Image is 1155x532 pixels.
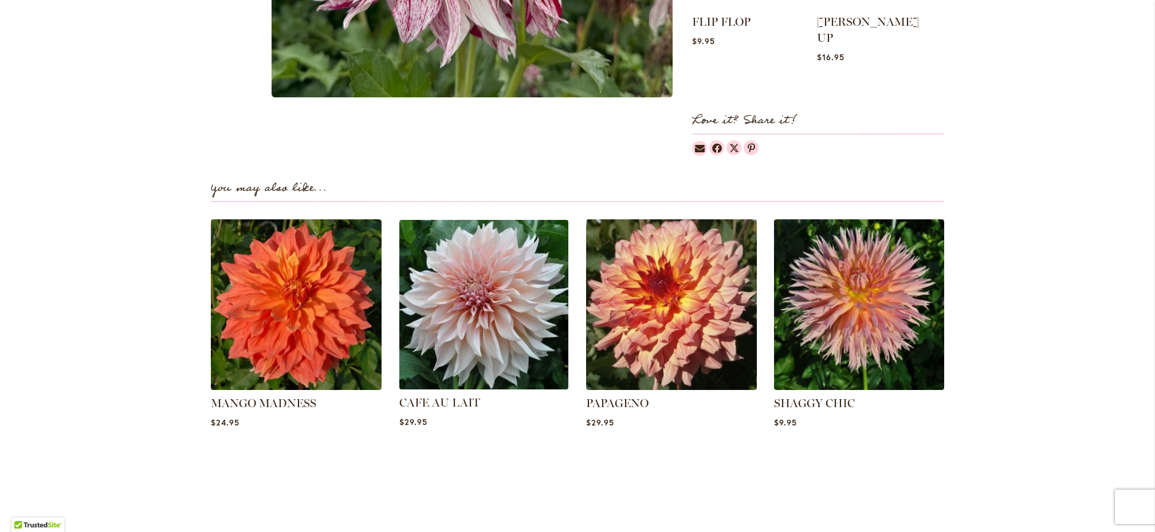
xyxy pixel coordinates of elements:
a: MANGO MADNESS [211,396,316,410]
a: [PERSON_NAME] UP [817,15,919,45]
span: $16.95 [817,52,844,62]
a: SHAGGY CHIC [774,381,945,392]
a: Mango Madness [211,381,382,392]
a: SHAGGY CHIC [774,396,855,410]
img: SHAGGY CHIC [774,219,945,390]
strong: Love it? Share it! [692,111,797,130]
a: Dahlias on Facebook [709,140,724,155]
a: Papageno [586,381,757,392]
a: Café Au Lait [399,381,569,392]
a: Dahlias on Pinterest [744,140,759,155]
img: Papageno [586,219,757,390]
span: $9.95 [774,417,797,428]
span: $29.95 [399,416,427,427]
a: PAPAGENO [586,396,649,410]
strong: You may also like... [211,179,327,198]
img: Café Au Lait [395,216,572,393]
img: Mango Madness [211,219,382,390]
span: $29.95 [586,417,614,428]
iframe: Launch Accessibility Center [9,491,41,523]
span: $24.95 [211,417,239,428]
a: Dahlias on Twitter [726,140,741,155]
a: FLIP FLOP [692,15,751,29]
span: $9.95 [692,36,715,46]
a: CAFE AU LAIT [399,396,480,409]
